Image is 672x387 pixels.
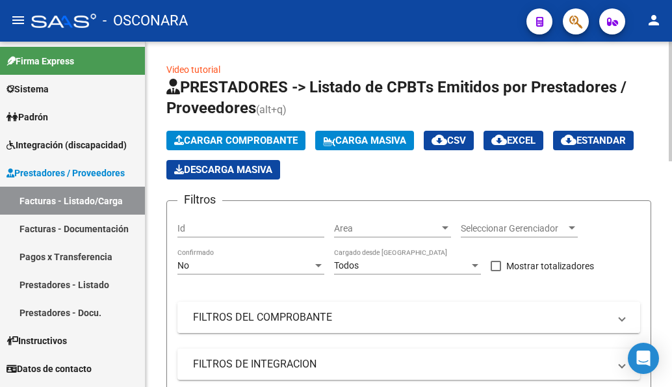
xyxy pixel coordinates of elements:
span: CSV [432,135,466,146]
mat-expansion-panel-header: FILTROS DE INTEGRACION [177,349,640,380]
span: Cargar Comprobante [174,135,298,146]
mat-icon: cloud_download [432,132,447,148]
span: Prestadores / Proveedores [6,166,125,180]
a: Video tutorial [166,64,220,75]
span: Carga Masiva [323,135,406,146]
span: - OSCONARA [103,7,188,35]
mat-icon: cloud_download [491,132,507,148]
span: No [177,260,189,271]
span: Firma Express [6,54,74,68]
span: Integración (discapacidad) [6,138,127,152]
button: Descarga Masiva [166,160,280,180]
button: EXCEL [484,131,543,150]
span: Descarga Masiva [174,164,272,176]
mat-icon: person [646,12,662,28]
button: Estandar [553,131,634,150]
mat-expansion-panel-header: FILTROS DEL COMPROBANTE [177,302,640,333]
mat-panel-title: FILTROS DEL COMPROBANTE [193,310,609,325]
h3: Filtros [177,191,222,209]
span: (alt+q) [256,103,287,116]
span: Sistema [6,82,49,96]
button: Cargar Comprobante [166,131,305,150]
span: Instructivos [6,334,67,348]
span: Mostrar totalizadores [506,258,594,274]
span: Estandar [561,135,626,146]
app-download-masive: Descarga masiva de comprobantes (adjuntos) [166,160,280,180]
button: CSV [424,131,474,150]
span: Padrón [6,110,48,124]
span: Datos de contacto [6,362,92,376]
span: PRESTADORES -> Listado de CPBTs Emitidos por Prestadores / Proveedores [166,78,627,117]
button: Carga Masiva [315,131,414,150]
mat-panel-title: FILTROS DE INTEGRACION [193,357,609,371]
div: Open Intercom Messenger [628,343,659,374]
span: Todos [334,260,359,271]
mat-icon: cloud_download [561,132,576,148]
mat-icon: menu [10,12,26,28]
span: Area [334,223,439,234]
span: Seleccionar Gerenciador [461,223,566,234]
span: EXCEL [491,135,536,146]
